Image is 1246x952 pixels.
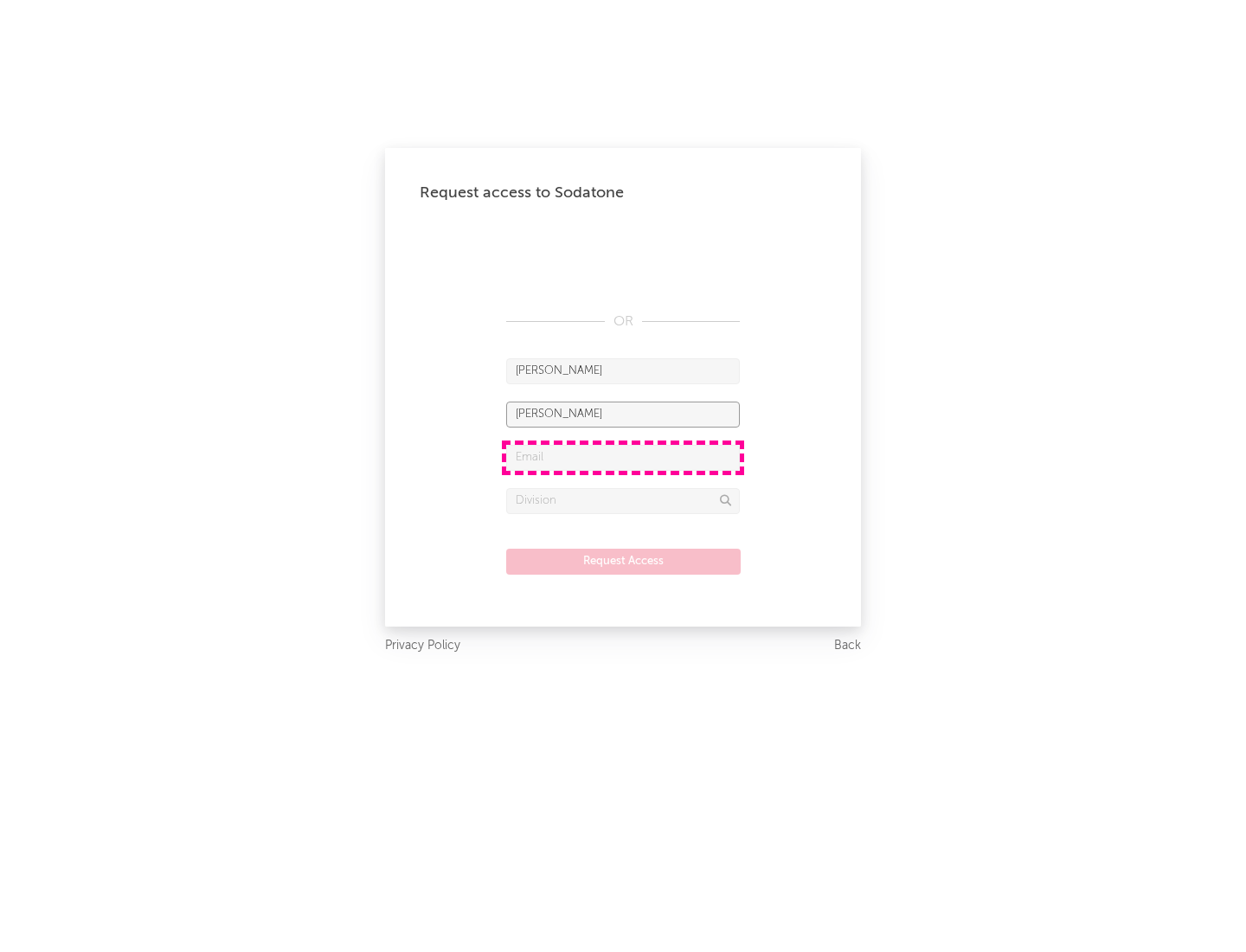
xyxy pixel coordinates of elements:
[506,312,740,332] div: OR
[506,488,740,514] input: Division
[385,635,460,657] a: Privacy Policy
[506,402,740,428] input: Last Name
[506,549,741,575] button: Request Access
[834,635,861,657] a: Back
[506,358,740,384] input: First Name
[420,183,826,203] div: Request access to Sodatone
[506,445,740,471] input: Email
